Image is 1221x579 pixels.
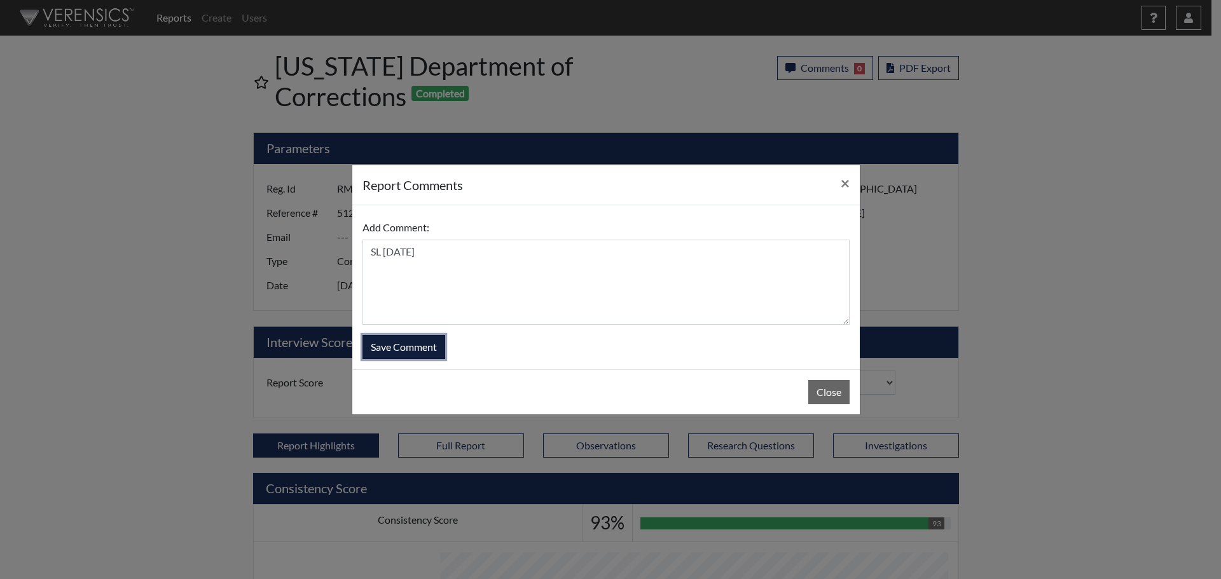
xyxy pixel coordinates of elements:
[362,175,463,194] h5: report Comments
[831,165,860,201] button: Close
[362,335,445,359] button: Save Comment
[808,380,850,404] button: Close
[841,174,850,192] span: ×
[362,215,429,240] label: Add Comment:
